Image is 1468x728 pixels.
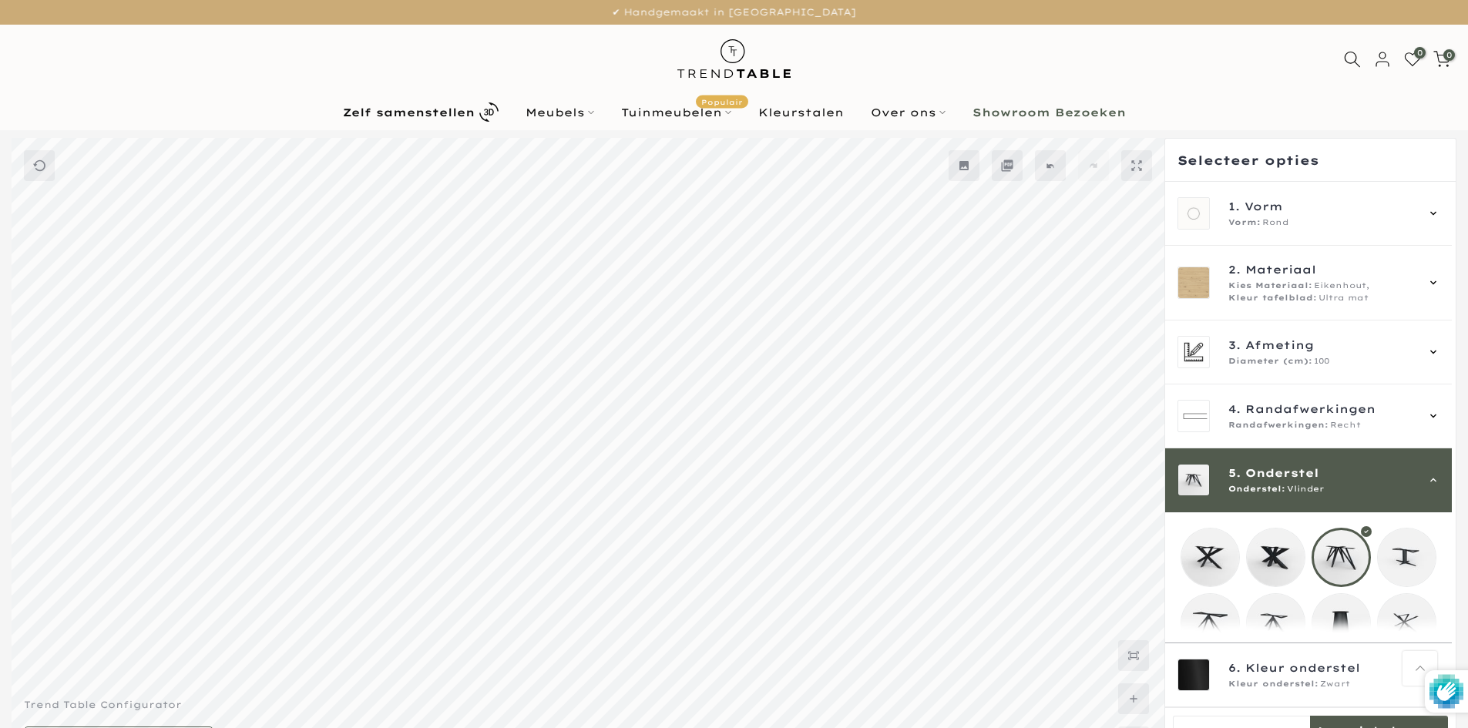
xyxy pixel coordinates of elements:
b: Zelf samenstellen [343,107,475,118]
a: TuinmeubelenPopulair [607,103,744,122]
a: Over ons [857,103,959,122]
span: Populair [696,95,748,108]
a: Zelf samenstellen [329,99,512,126]
a: Kleurstalen [744,103,857,122]
img: trend-table [667,25,801,93]
a: 0 [1404,51,1421,68]
a: Showroom Bezoeken [959,103,1139,122]
a: Terug naar boven [1402,651,1437,686]
span: 0 [1443,49,1455,61]
iframe: toggle-frame [2,649,79,726]
p: ✔ Handgemaakt in [GEOGRAPHIC_DATA] [19,4,1449,21]
img: Beschermd door hCaptcha [1429,670,1463,713]
a: Meubels [512,103,607,122]
span: 0 [1414,47,1426,59]
a: 0 [1433,51,1450,68]
b: Showroom Bezoeken [973,107,1126,118]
